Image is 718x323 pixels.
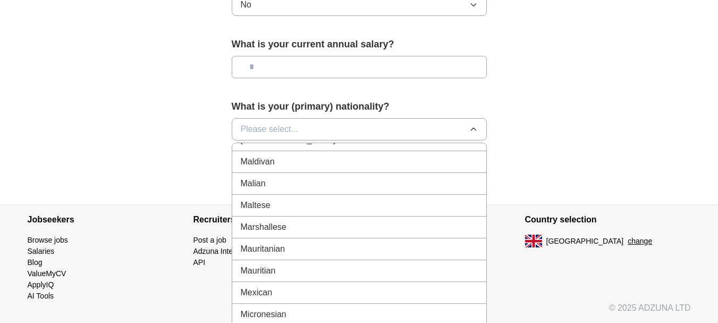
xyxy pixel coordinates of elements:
a: AI Tools [28,292,54,300]
span: Micronesian [241,308,286,321]
span: Please select... [241,123,299,136]
label: What is your current annual salary? [232,37,487,52]
button: change [628,236,652,247]
span: Mauritian [241,264,276,277]
span: Mexican [241,286,273,299]
span: [GEOGRAPHIC_DATA] [546,236,624,247]
a: ValueMyCV [28,269,66,278]
a: Salaries [28,247,55,255]
span: Maltese [241,199,271,212]
h4: Country selection [525,205,691,235]
button: Please select... [232,118,487,140]
span: Mauritanian [241,243,285,255]
a: Browse jobs [28,236,68,244]
a: Post a job [193,236,226,244]
label: What is your (primary) nationality? [232,100,487,114]
a: Adzuna Intelligence [193,247,258,255]
span: Marshallese [241,221,286,234]
div: © 2025 ADZUNA LTD [19,302,699,323]
img: UK flag [525,235,542,247]
span: Malian [241,177,266,190]
a: Blog [28,258,43,267]
a: ApplyIQ [28,280,54,289]
a: API [193,258,206,267]
span: Maldivan [241,155,275,168]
